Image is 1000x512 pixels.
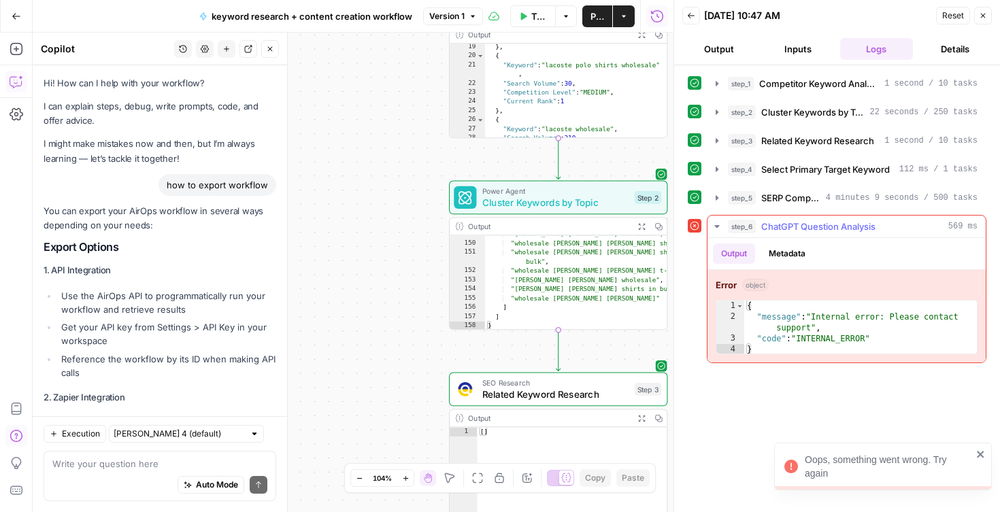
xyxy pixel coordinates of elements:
button: Logs [840,38,914,60]
span: 569 ms [948,220,978,233]
div: Output [468,29,629,41]
button: 1 second / 10 tasks [707,73,986,95]
div: Output [468,221,629,233]
button: 4 minutes 9 seconds / 500 tasks [707,187,986,209]
img: se7yyxfvbxn2c3qgqs66gfh04cl6 [458,382,472,396]
span: Toggle code folding, rows 1 through 4 [736,301,744,311]
span: 112 ms / 1 tasks [899,163,978,175]
g: Edge from step_1 to step_2 [556,138,561,179]
div: 2 [716,311,744,333]
button: Version 1 [423,7,483,25]
button: Output [713,243,755,264]
button: 1 second / 10 tasks [707,130,986,152]
span: Power Agent [482,186,629,197]
span: Toggle code folding, rows 26 through 31 [476,116,484,124]
strong: Error [716,278,737,292]
div: 21 [450,61,485,79]
span: SERP Competition Analysis [761,191,820,205]
span: 1 second / 10 tasks [884,78,978,90]
div: 28 [450,134,485,143]
div: 19 [450,42,485,51]
button: 22 seconds / 250 tasks [707,101,986,123]
button: keyword research + content creation workflow [191,5,420,27]
span: step_2 [728,105,756,119]
div: 24 [450,97,485,106]
button: Output [682,38,756,60]
div: 4 [716,344,744,355]
span: ChatGPT Question Analysis [761,220,876,233]
div: 3 [716,333,744,344]
span: Auto Mode [196,479,238,491]
div: 154 [450,285,485,294]
button: Inputs [761,38,835,60]
div: 1 [450,427,477,436]
li: Reference the workflow by its ID when making API calls [58,352,276,379]
button: Metadata [761,243,814,264]
p: You can export your AirOps workflow in several ways depending on your needs: [44,204,276,233]
span: Related Keyword Research [761,134,874,148]
div: Step 2 [635,191,661,204]
span: Copy [585,472,605,484]
div: 156 [450,303,485,312]
div: 22 [450,79,485,88]
div: 20 [450,52,485,61]
div: Output [468,413,629,424]
div: how to export workflow [159,174,276,196]
div: 27 [450,125,485,134]
span: object [742,279,769,291]
div: 569 ms [707,238,986,362]
span: 4 minutes 9 seconds / 500 tasks [826,192,978,204]
span: 104% [373,473,392,483]
span: SEO Research [482,377,629,389]
li: Use the AirOps API to programmatically run your workflow and retrieve results [58,289,276,316]
strong: 2. Zapier Integration [44,392,125,403]
span: Competitor Keyword Analysis [759,77,879,90]
h2: Export Options [44,241,276,254]
div: 153 [450,275,485,284]
p: I might make mistakes now and then, but I’m always learning — let’s tackle it together! [44,137,276,165]
p: Hi! How can I help with your workflow? [44,76,276,90]
span: step_5 [728,191,756,205]
span: keyword research + content creation workflow [212,10,412,23]
div: 26 [450,116,485,124]
div: 157 [450,312,485,321]
span: step_4 [728,163,756,176]
div: Step 3 [635,383,661,396]
div: 1 [716,301,744,311]
div: 150 [450,239,485,248]
span: Test Data [531,10,548,23]
div: 151 [450,248,485,267]
span: 22 seconds / 250 tasks [870,106,978,118]
span: Reset [942,10,964,22]
div: 23 [450,88,485,97]
button: 569 ms [707,216,986,237]
div: Power AgentCluster Keywords by TopicStep 2Output "[PERSON_NAME] [PERSON_NAME] wholesale", "wholes... [449,181,667,330]
button: Paste [616,469,650,487]
g: Edge from step_2 to step_3 [556,330,561,371]
div: 25 [450,107,485,116]
strong: 1. API Integration [44,264,111,275]
button: close [976,449,986,460]
span: 1 second / 10 tasks [884,135,978,147]
div: Copilot [41,42,170,56]
button: Publish [582,5,612,27]
span: step_1 [728,77,754,90]
li: Get your API key from Settings > API Key in your workspace [58,320,276,347]
div: 155 [450,294,485,303]
div: 152 [450,267,485,275]
span: step_6 [728,220,756,233]
span: Paste [622,472,644,484]
p: I can explain steps, debug, write prompts, code, and offer advice. [44,99,276,128]
button: Reset [936,7,970,24]
span: Cluster Keywords by Topic [482,195,629,209]
span: Execution [62,428,100,440]
span: Related Keyword Research [482,387,629,401]
span: Select Primary Target Keyword [761,163,890,176]
button: Details [918,38,992,60]
span: Publish [590,10,604,23]
button: Test Data [510,5,556,27]
span: step_3 [728,134,756,148]
div: Oops, something went wrong. Try again [805,453,972,480]
span: Toggle code folding, rows 20 through 25 [476,52,484,61]
input: Claude Sonnet 4 (default) [114,427,244,441]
